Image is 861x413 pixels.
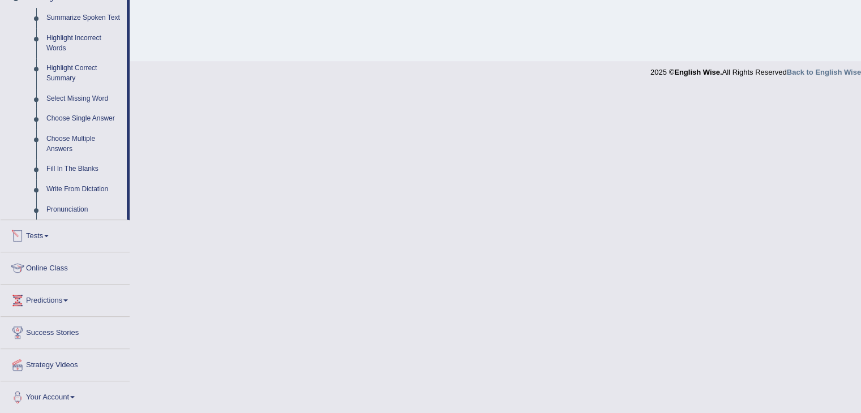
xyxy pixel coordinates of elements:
[1,317,130,345] a: Success Stories
[1,285,130,313] a: Predictions
[1,381,130,410] a: Your Account
[41,28,127,58] a: Highlight Incorrect Words
[650,61,861,78] div: 2025 © All Rights Reserved
[41,109,127,129] a: Choose Single Answer
[674,68,722,76] strong: English Wise.
[41,200,127,220] a: Pronunciation
[41,8,127,28] a: Summarize Spoken Text
[41,129,127,159] a: Choose Multiple Answers
[41,58,127,88] a: Highlight Correct Summary
[1,252,130,281] a: Online Class
[787,68,861,76] a: Back to English Wise
[1,220,130,248] a: Tests
[1,349,130,377] a: Strategy Videos
[41,179,127,200] a: Write From Dictation
[41,89,127,109] a: Select Missing Word
[41,159,127,179] a: Fill In The Blanks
